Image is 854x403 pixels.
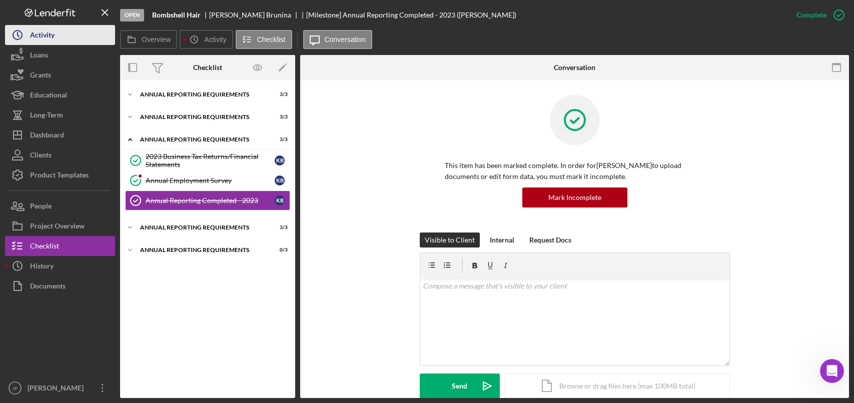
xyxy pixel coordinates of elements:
[140,224,263,230] div: Annual Reporting Requirements
[5,85,115,105] button: Educational
[140,136,263,142] div: Annual Reporting Requirements
[12,385,18,391] text: JP
[30,85,67,107] div: Educational
[30,236,59,258] div: Checklist
[120,9,144,21] div: Open
[125,150,290,170] a: 2023 Business Tax Returns/Financial StatementsKB
[146,152,275,168] div: 2023 Business Tax Returns/Financial Statements
[140,114,263,120] div: Annual Reporting Requirements
[270,224,288,230] div: 3 / 3
[30,276,66,298] div: Documents
[420,373,500,398] button: Send
[303,30,373,49] button: Conversation
[5,276,115,296] button: Documents
[548,187,601,207] div: Mark Incomplete
[146,196,275,204] div: Annual Reporting Completed - 2023
[257,35,286,43] label: Checklist
[140,247,263,253] div: Annual Reporting Requirements
[270,136,288,142] div: 3 / 3
[30,216,85,238] div: Project Overview
[270,247,288,253] div: 0 / 3
[820,359,844,383] iframe: Intercom live chat
[529,232,571,247] div: Request Docs
[30,145,52,167] div: Clients
[204,35,226,43] label: Activity
[125,170,290,190] a: Annual Employment SurveyKB
[30,196,52,218] div: People
[120,30,177,49] button: Overview
[142,35,171,43] label: Overview
[30,125,64,147] div: Dashboard
[270,114,288,120] div: 3 / 3
[30,25,55,47] div: Activity
[524,232,576,247] button: Request Docs
[270,91,288,97] div: 3 / 3
[236,30,292,49] button: Checklist
[30,105,63,127] div: Long-Term
[180,30,233,49] button: Activity
[30,165,89,187] div: Product Templates
[485,232,519,247] button: Internal
[5,236,115,256] button: Checklist
[5,125,115,145] button: Dashboard
[30,45,48,67] div: Loans
[146,176,275,184] div: Annual Employment Survey
[420,232,480,247] button: Visible to Client
[5,25,115,45] button: Activity
[5,378,115,398] button: JP[PERSON_NAME]
[275,195,285,205] div: K B
[5,145,115,165] button: Clients
[445,160,705,182] p: This item has been marked complete. In order for [PERSON_NAME] to upload documents or edit form d...
[5,65,115,85] button: Grants
[5,105,115,125] button: Long-Term
[306,11,516,19] div: [Milestone] Annual Reporting Completed - 2023 ([PERSON_NAME])
[5,256,115,276] button: History
[452,373,467,398] div: Send
[325,35,366,43] label: Conversation
[786,5,849,25] button: Complete
[5,216,115,236] button: Project Overview
[796,5,826,25] div: Complete
[152,11,201,19] b: Bombshell Hair
[30,65,51,87] div: Grants
[5,165,115,185] button: Product Templates
[522,187,627,207] button: Mark Incomplete
[554,63,595,71] div: Conversation
[275,155,285,165] div: K B
[209,11,300,19] div: [PERSON_NAME] Brunina
[275,175,285,185] div: K B
[25,378,90,400] div: [PERSON_NAME]
[125,190,290,210] a: Annual Reporting Completed - 2023KB
[193,63,222,71] div: Checklist
[425,232,475,247] div: Visible to Client
[5,45,115,65] button: Loans
[5,196,115,216] button: People
[490,232,514,247] div: Internal
[140,91,263,97] div: Annual Reporting Requirements
[30,256,54,278] div: History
